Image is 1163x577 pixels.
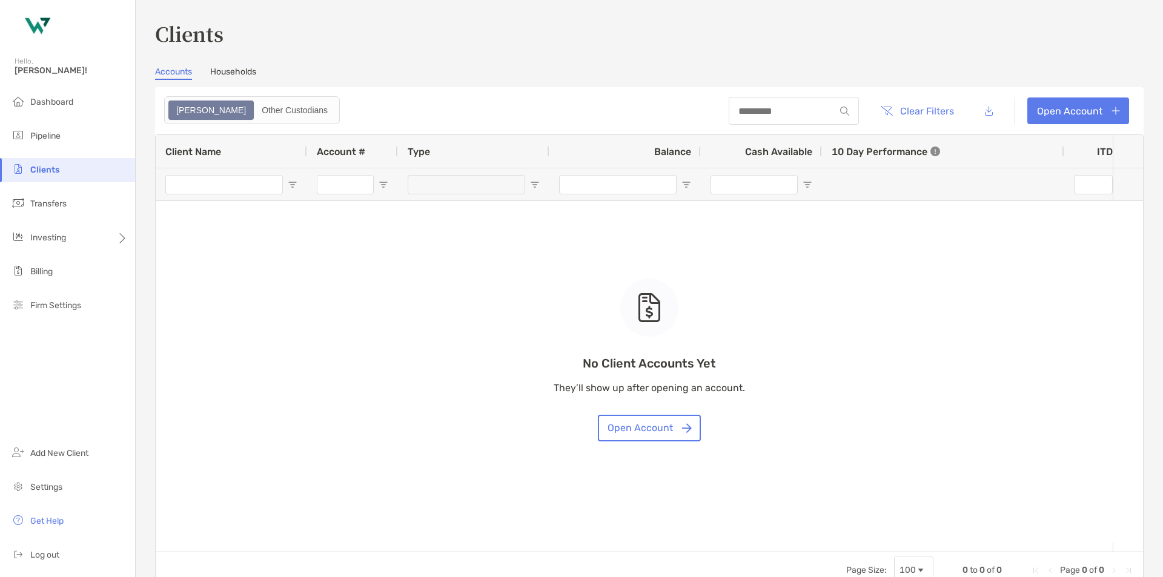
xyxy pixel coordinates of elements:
[30,550,59,560] span: Log out
[840,107,849,116] img: input icon
[30,131,61,141] span: Pipeline
[554,356,745,371] p: No Client Accounts Yet
[963,565,968,575] span: 0
[30,516,64,526] span: Get Help
[11,297,25,312] img: firm-settings icon
[11,162,25,176] img: clients icon
[11,479,25,493] img: settings icon
[30,300,81,311] span: Firm Settings
[554,380,745,395] p: They’ll show up after opening an account.
[1031,565,1041,575] div: First Page
[15,65,128,76] span: [PERSON_NAME]!
[1082,565,1087,575] span: 0
[11,94,25,108] img: dashboard icon
[30,482,62,492] span: Settings
[598,415,701,441] button: Open Account
[11,196,25,210] img: transfers icon
[1109,565,1119,575] div: Next Page
[1045,565,1055,575] div: Previous Page
[210,67,256,80] a: Households
[987,565,995,575] span: of
[11,229,25,244] img: investing icon
[170,102,253,119] div: Zoe
[164,96,340,124] div: segmented control
[637,293,661,322] img: empty state icon
[30,232,66,243] span: Investing
[1027,97,1129,124] a: Open Account
[846,565,887,575] div: Page Size:
[255,102,334,119] div: Other Custodians
[15,5,58,48] img: Zoe Logo
[979,565,985,575] span: 0
[1089,565,1097,575] span: of
[970,565,978,575] span: to
[11,128,25,142] img: pipeline icon
[11,445,25,460] img: add_new_client icon
[11,263,25,278] img: billing icon
[996,565,1002,575] span: 0
[30,165,59,175] span: Clients
[11,547,25,561] img: logout icon
[30,448,88,458] span: Add New Client
[1060,565,1080,575] span: Page
[155,19,1144,47] h3: Clients
[30,97,73,107] span: Dashboard
[900,565,916,575] div: 100
[155,67,192,80] a: Accounts
[1099,565,1104,575] span: 0
[11,513,25,527] img: get-help icon
[1124,565,1133,575] div: Last Page
[30,199,67,209] span: Transfers
[682,423,692,433] img: button icon
[30,266,53,277] span: Billing
[871,97,963,124] button: Clear Filters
